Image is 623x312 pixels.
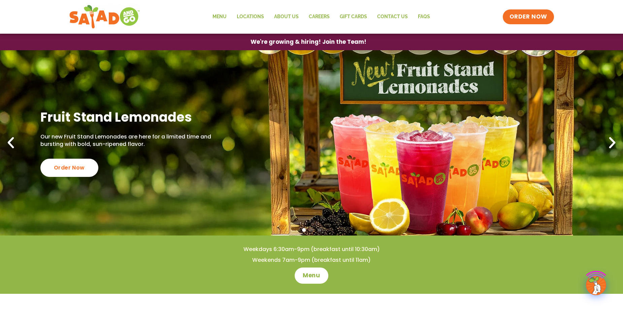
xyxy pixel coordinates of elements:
a: FAQs [413,9,435,25]
div: Order Now [40,159,98,177]
nav: Menu [207,9,435,25]
p: Our new Fruit Stand Lemonades are here for a limited time and bursting with bold, sun-ripened fla... [40,133,233,148]
a: Menu [207,9,232,25]
a: Menu [295,268,328,284]
a: GIFT CARDS [335,9,372,25]
h4: Weekends 7am-9pm (breakfast until 11am) [13,256,610,264]
h4: Weekdays 6:30am-9pm (breakfast until 10:30am) [13,246,610,253]
span: Go to slide 1 [302,228,306,232]
a: Contact Us [372,9,413,25]
span: Menu [303,272,320,280]
h2: Fruit Stand Lemonades [40,109,233,125]
div: Next slide [605,135,620,150]
span: ORDER NOW [510,13,547,21]
span: Go to slide 3 [318,228,321,232]
a: Locations [232,9,269,25]
a: We're growing & hiring! Join the Team! [240,34,376,50]
img: new-SAG-logo-768×292 [69,3,140,30]
a: ORDER NOW [503,9,554,24]
a: Careers [304,9,335,25]
span: We're growing & hiring! Join the Team! [251,39,366,45]
a: About Us [269,9,304,25]
div: Previous slide [3,135,18,150]
span: Go to slide 2 [310,228,314,232]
